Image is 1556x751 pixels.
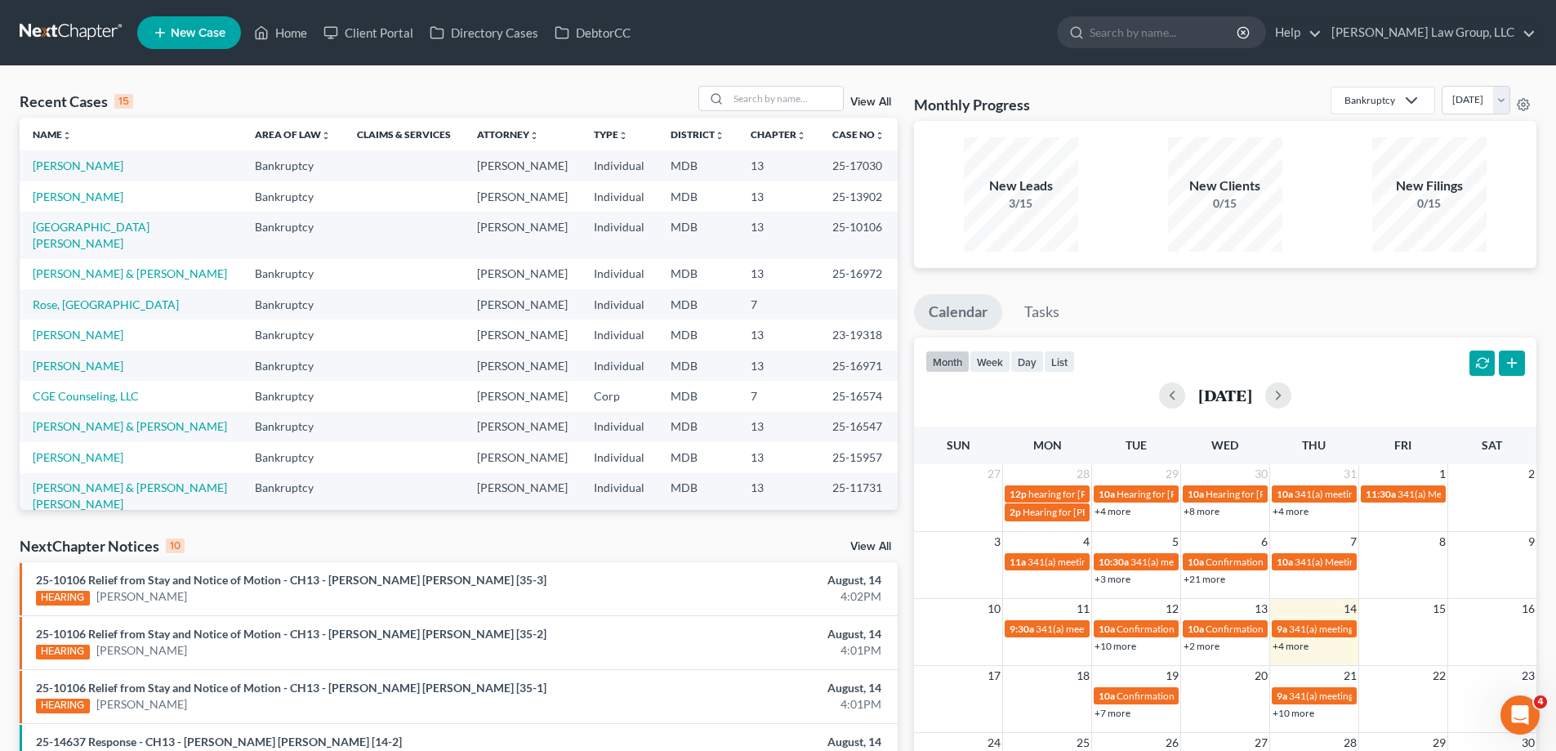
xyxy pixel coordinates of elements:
[610,588,881,605] div: 4:02PM
[36,681,546,695] a: 25-10106 Relief from Stay and Notice of Motion - CH13 - [PERSON_NAME] [PERSON_NAME] [35-1]
[738,320,819,350] td: 13
[738,473,819,520] td: 13
[581,320,658,350] td: Individual
[33,128,72,141] a: Nameunfold_more
[1099,556,1129,568] span: 10:30a
[1168,177,1282,195] div: New Clients
[1095,505,1130,517] a: +4 more
[1075,666,1091,686] span: 18
[796,131,806,141] i: unfold_more
[1010,488,1027,500] span: 12p
[729,87,843,110] input: Search by name...
[819,181,898,212] td: 25-13902
[1075,599,1091,619] span: 11
[1302,438,1326,452] span: Thu
[1164,464,1180,484] span: 29
[321,131,331,141] i: unfold_more
[33,220,149,250] a: [GEOGRAPHIC_DATA][PERSON_NAME]
[1188,623,1204,635] span: 10a
[715,131,724,141] i: unfold_more
[1117,488,1244,500] span: Hearing for [PERSON_NAME]
[925,351,970,373] button: month
[610,642,881,659] div: 4:01PM
[1099,690,1115,702] span: 10a
[1349,532,1358,552] span: 7
[738,412,819,442] td: 13
[819,320,898,350] td: 23-19318
[610,626,881,642] div: August, 14
[850,96,891,108] a: View All
[1289,690,1447,702] span: 341(a) meeting for [PERSON_NAME]
[658,442,738,472] td: MDB
[464,412,581,442] td: [PERSON_NAME]
[242,412,344,442] td: Bankruptcy
[242,181,344,212] td: Bankruptcy
[464,150,581,181] td: [PERSON_NAME]
[1394,438,1411,452] span: Fri
[96,642,187,659] a: [PERSON_NAME]
[242,150,344,181] td: Bankruptcy
[1253,599,1269,619] span: 13
[1527,532,1536,552] span: 9
[1206,623,1391,635] span: Confirmation hearing for [PERSON_NAME]
[421,18,546,47] a: Directory Cases
[33,297,179,311] a: Rose, [GEOGRAPHIC_DATA]
[658,212,738,258] td: MDB
[658,259,738,289] td: MDB
[671,128,724,141] a: Districtunfold_more
[1010,294,1074,330] a: Tasks
[1028,556,1185,568] span: 341(a) meeting for [PERSON_NAME]
[1211,438,1238,452] span: Wed
[819,150,898,181] td: 25-17030
[658,181,738,212] td: MDB
[1534,695,1547,709] span: 4
[581,412,658,442] td: Individual
[581,181,658,212] td: Individual
[33,266,227,280] a: [PERSON_NAME] & [PERSON_NAME]
[1527,464,1536,484] span: 2
[581,150,658,181] td: Individual
[1099,488,1115,500] span: 10a
[1184,640,1219,652] a: +2 more
[1010,506,1021,518] span: 2p
[738,150,819,181] td: 13
[1010,351,1044,373] button: day
[658,473,738,520] td: MDB
[1033,438,1062,452] span: Mon
[1184,505,1219,517] a: +8 more
[819,212,898,258] td: 25-10106
[738,351,819,381] td: 13
[914,95,1030,114] h3: Monthly Progress
[546,18,639,47] a: DebtorCC
[986,666,1002,686] span: 17
[658,381,738,411] td: MDB
[581,212,658,258] td: Individual
[1095,707,1130,719] a: +7 more
[581,442,658,472] td: Individual
[581,381,658,411] td: Corp
[992,532,1002,552] span: 3
[1170,532,1180,552] span: 5
[1277,488,1293,500] span: 10a
[1323,18,1536,47] a: [PERSON_NAME] Law Group, LLC
[33,328,123,342] a: [PERSON_NAME]
[581,473,658,520] td: Individual
[1289,623,1447,635] span: 341(a) meeting for [PERSON_NAME]
[1277,690,1287,702] span: 9a
[62,131,72,141] i: unfold_more
[242,289,344,320] td: Bankruptcy
[738,381,819,411] td: 7
[242,473,344,520] td: Bankruptcy
[1273,505,1309,517] a: +4 more
[738,259,819,289] td: 13
[255,128,331,141] a: Area of Lawunfold_more
[464,289,581,320] td: [PERSON_NAME]
[315,18,421,47] a: Client Portal
[1342,666,1358,686] span: 21
[751,128,806,141] a: Chapterunfold_more
[658,150,738,181] td: MDB
[166,539,185,553] div: 10
[1277,623,1287,635] span: 9a
[36,573,546,587] a: 25-10106 Relief from Stay and Notice of Motion - CH13 - [PERSON_NAME] [PERSON_NAME] [35-3]
[819,259,898,289] td: 25-16972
